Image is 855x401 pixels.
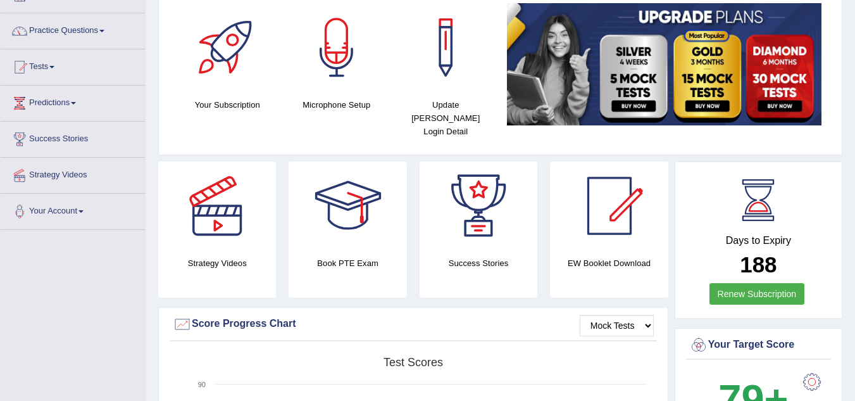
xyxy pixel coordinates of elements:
[289,257,406,270] h4: Book PTE Exam
[689,336,828,355] div: Your Target Score
[1,194,145,226] a: Your Account
[550,257,668,270] h4: EW Booklet Download
[1,86,145,117] a: Predictions
[420,257,537,270] h4: Success Stories
[740,252,777,277] b: 188
[1,122,145,153] a: Success Stories
[1,158,145,189] a: Strategy Videos
[384,356,443,369] tspan: Test scores
[709,283,805,305] a: Renew Subscription
[173,315,654,334] div: Score Progress Chart
[689,235,828,246] h4: Days to Expiry
[1,13,145,45] a: Practice Questions
[198,381,206,388] text: 90
[158,257,276,270] h4: Strategy Videos
[1,49,145,81] a: Tests
[397,98,494,138] h4: Update [PERSON_NAME] Login Detail
[507,3,822,125] img: small5.jpg
[179,98,276,111] h4: Your Subscription
[289,98,385,111] h4: Microphone Setup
